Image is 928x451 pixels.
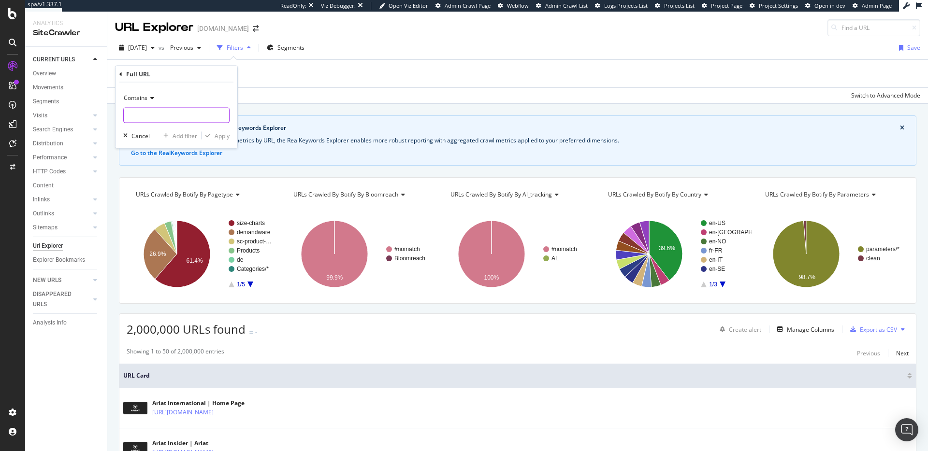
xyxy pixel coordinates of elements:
span: Webflow [507,2,529,9]
text: demandware [237,229,271,236]
svg: A chart. [756,212,909,296]
button: Segments [263,40,308,56]
div: Performance [33,153,67,163]
input: Find a URL [827,19,920,36]
div: Open Intercom Messenger [895,418,918,441]
text: #nomatch [394,246,420,253]
a: CURRENT URLS [33,55,90,65]
div: Content [33,181,54,191]
span: Previous [166,43,193,52]
button: [DATE] [115,40,159,56]
button: Previous [166,40,205,56]
span: URLs Crawled By Botify By pagetype [136,190,233,198]
a: Open in dev [805,2,845,10]
button: close banner [898,122,907,134]
div: Outlinks [33,209,54,219]
a: Project Page [702,2,742,10]
a: Admin Crawl Page [435,2,491,10]
svg: A chart. [284,212,437,296]
span: 2,000,000 URLs found [127,321,246,337]
div: HTTP Codes [33,167,66,177]
span: Admin Page [862,2,892,9]
div: Full URL [126,70,150,78]
img: Equal [249,331,253,334]
text: parameters/* [866,246,899,253]
div: Analytics [33,19,99,28]
span: Projects List [664,2,695,9]
text: 98.7% [799,274,815,281]
a: Project Settings [750,2,798,10]
text: en-NO [709,238,726,245]
span: vs [159,43,166,52]
a: [URL][DOMAIN_NAME] [152,408,214,417]
text: size-charts [237,220,265,226]
div: DISAPPEARED URLS [33,289,82,310]
div: While the Site Explorer provides crawl metrics by URL, the RealKeywords Explorer enables more rob... [131,136,904,145]
span: Open in dev [814,2,845,9]
button: Create alert [716,322,761,337]
text: fr-FR [709,247,723,254]
span: Project Settings [759,2,798,9]
text: clean [866,255,880,262]
a: Admin Page [853,2,892,10]
div: NEW URLS [33,275,61,285]
text: en-US [709,220,725,226]
a: Admin Crawl List [536,2,588,10]
div: Cancel [131,131,150,140]
div: Switch to Advanced Mode [851,91,920,99]
div: [DOMAIN_NAME] [197,24,249,33]
a: Overview [33,69,100,79]
div: Save [907,43,920,52]
div: Manage Columns [787,325,834,334]
button: Save [895,40,920,56]
a: Search Engines [33,125,90,135]
div: Filters [227,43,243,52]
div: ReadOnly: [280,2,306,10]
span: URLs Crawled By Botify By parameters [765,190,869,198]
button: Manage Columns [773,324,834,335]
div: Next [896,349,909,357]
div: URL Explorer [115,19,193,36]
text: Products [237,247,260,254]
text: 1/5 [237,281,245,288]
button: Previous [857,347,880,359]
h4: URLs Crawled By Botify By al_tracking [449,187,585,202]
a: Url Explorer [33,241,100,251]
text: 26.9% [149,251,166,257]
span: URLs Crawled By Botify By al_tracking [450,190,552,198]
h4: URLs Crawled By Botify By pagetype [134,187,271,202]
span: Open Viz Editor [389,2,428,9]
div: Analysis Info [33,318,67,328]
button: Filters [213,40,255,56]
text: 39.6% [659,245,675,252]
button: Go to the RealKeywords Explorer [131,149,222,157]
a: Outlinks [33,209,90,219]
a: Distribution [33,139,90,149]
div: Create alert [729,325,761,334]
svg: A chart. [127,212,279,296]
div: Distribution [33,139,63,149]
div: Visits [33,111,47,121]
text: sc-product-… [237,238,272,245]
div: Ariat International | Home Page [152,399,256,408]
a: NEW URLS [33,275,90,285]
div: Inlinks [33,195,50,205]
a: Performance [33,153,90,163]
div: Url Explorer [33,241,63,251]
a: Open Viz Editor [379,2,428,10]
h4: URLs Crawled By Botify By bloomreach [291,187,428,202]
text: de [237,256,244,263]
a: Movements [33,83,100,93]
div: - [255,328,257,336]
div: Overview [33,69,56,79]
span: URLs Crawled By Botify By country [608,190,701,198]
div: info banner [119,115,916,166]
a: Projects List [655,2,695,10]
a: Sitemaps [33,223,90,233]
div: SiteCrawler [33,28,99,39]
img: main image [123,402,147,414]
span: Segments [277,43,304,52]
